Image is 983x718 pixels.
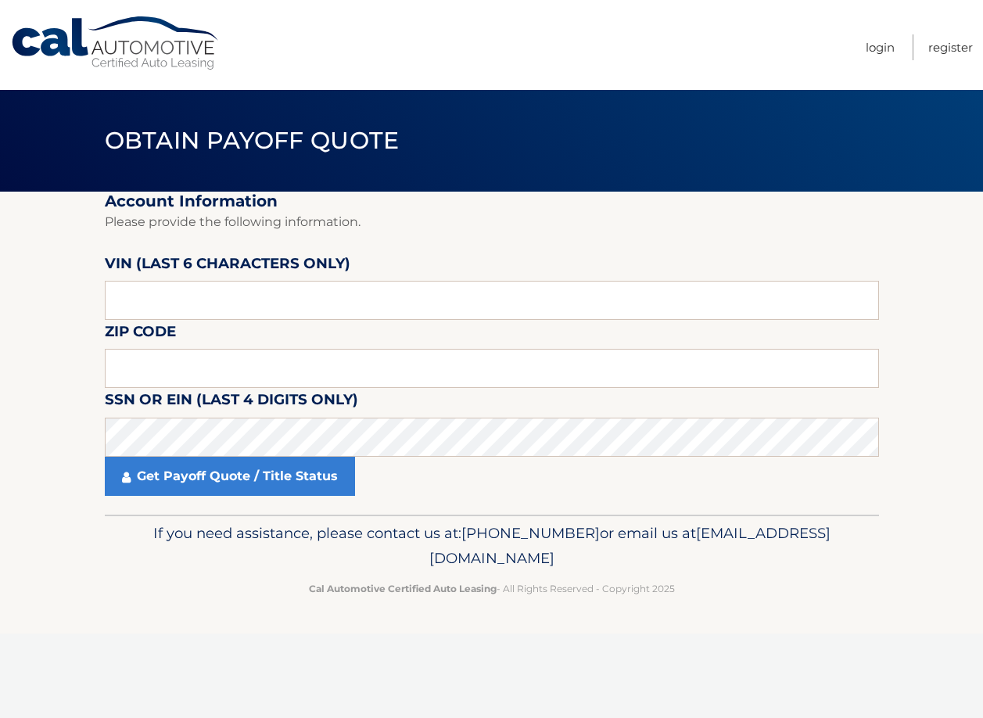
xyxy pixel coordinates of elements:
label: SSN or EIN (last 4 digits only) [105,388,358,417]
p: Please provide the following information. [105,211,879,233]
span: Obtain Payoff Quote [105,126,400,155]
a: Get Payoff Quote / Title Status [105,457,355,496]
p: If you need assistance, please contact us at: or email us at [115,521,869,571]
h2: Account Information [105,192,879,211]
label: Zip Code [105,320,176,349]
span: [PHONE_NUMBER] [461,524,600,542]
p: - All Rights Reserved - Copyright 2025 [115,580,869,597]
a: Login [866,34,895,60]
a: Cal Automotive [10,16,221,71]
label: VIN (last 6 characters only) [105,252,350,281]
strong: Cal Automotive Certified Auto Leasing [309,583,497,594]
a: Register [928,34,973,60]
